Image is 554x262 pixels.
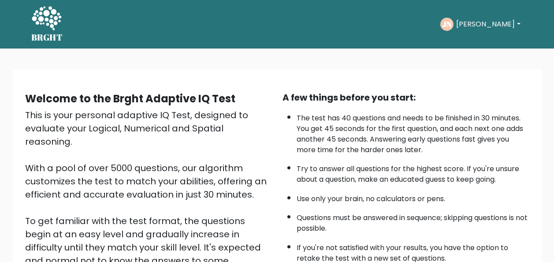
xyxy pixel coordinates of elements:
[297,208,529,234] li: Questions must be answered in sequence; skipping questions is not possible.
[283,91,529,104] div: A few things before you start:
[297,159,529,185] li: Try to answer all questions for the highest score. If you're unsure about a question, make an edu...
[297,109,529,155] li: The test has 40 questions and needs to be finished in 30 minutes. You get 45 seconds for the firs...
[454,19,523,30] button: [PERSON_NAME]
[31,32,63,43] h5: BRGHT
[25,91,235,106] b: Welcome to the Brght Adaptive IQ Test
[31,4,63,45] a: BRGHT
[442,19,452,29] text: JN
[297,189,529,204] li: Use only your brain, no calculators or pens.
